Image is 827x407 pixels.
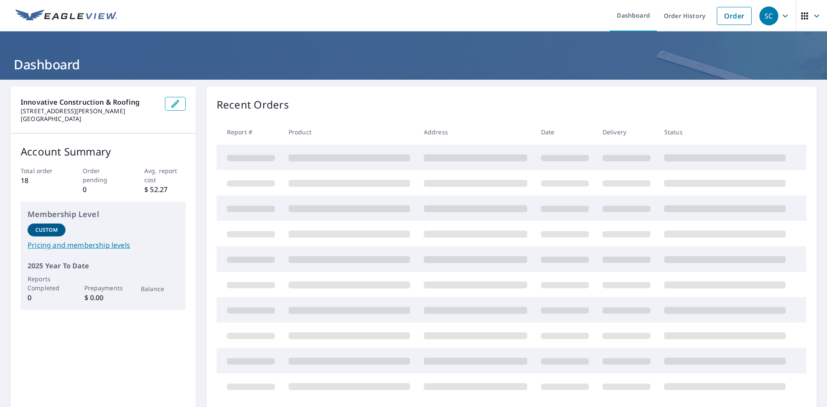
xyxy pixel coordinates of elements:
[21,115,158,123] p: [GEOGRAPHIC_DATA]
[217,97,289,112] p: Recent Orders
[144,184,186,195] p: $ 52.27
[141,284,179,293] p: Balance
[417,119,534,145] th: Address
[534,119,596,145] th: Date
[21,107,158,115] p: [STREET_ADDRESS][PERSON_NAME]
[21,144,186,159] p: Account Summary
[144,166,186,184] p: Avg. report cost
[21,175,62,186] p: 18
[35,226,58,234] p: Custom
[16,9,117,22] img: EV Logo
[83,166,124,184] p: Order pending
[21,166,62,175] p: Total order
[217,119,282,145] th: Report #
[83,184,124,195] p: 0
[28,240,179,250] a: Pricing and membership levels
[28,292,65,303] p: 0
[84,292,122,303] p: $ 0.00
[28,208,179,220] p: Membership Level
[10,56,817,73] h1: Dashboard
[84,283,122,292] p: Prepayments
[717,7,752,25] a: Order
[28,261,179,271] p: 2025 Year To Date
[282,119,417,145] th: Product
[759,6,778,25] div: SC
[657,119,793,145] th: Status
[21,97,158,107] p: Innovative Construction & Roofing
[596,119,657,145] th: Delivery
[28,274,65,292] p: Reports Completed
